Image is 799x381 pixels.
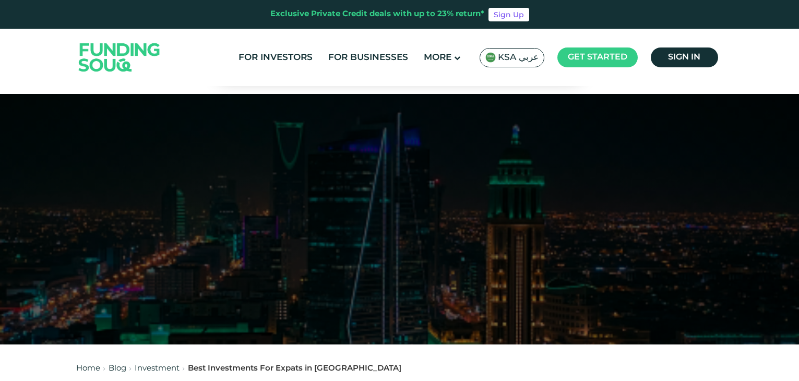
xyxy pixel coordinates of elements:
[270,8,484,20] div: Exclusive Private Credit deals with up to 23% return*
[485,52,496,63] img: SA Flag
[326,49,411,66] a: For Businesses
[488,8,529,21] a: Sign Up
[651,47,718,67] a: Sign in
[109,365,126,372] a: Blog
[76,365,100,372] a: Home
[668,53,700,61] span: Sign in
[188,363,401,375] div: Best Investments For Expats in [GEOGRAPHIC_DATA]
[135,365,180,372] a: Investment
[424,53,451,62] span: More
[568,53,627,61] span: Get started
[236,49,315,66] a: For Investors
[68,31,171,84] img: Logo
[498,52,539,64] span: KSA عربي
